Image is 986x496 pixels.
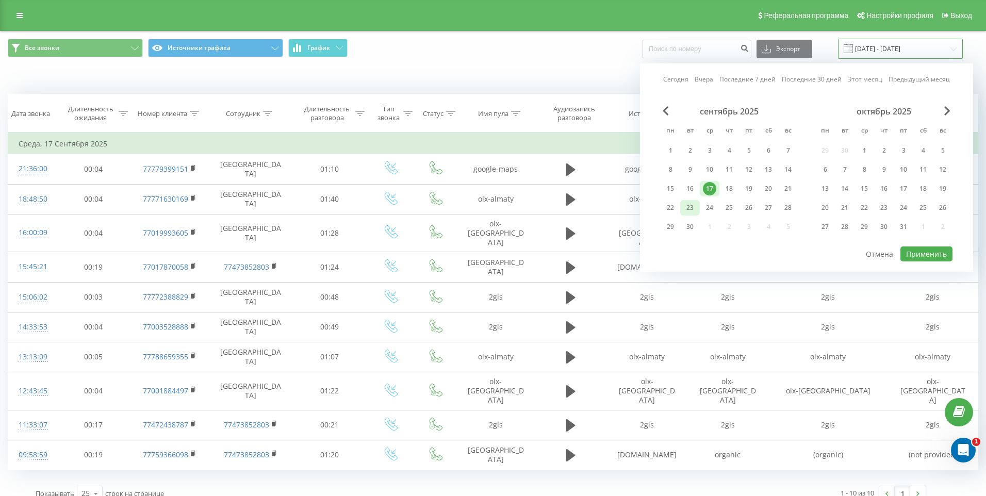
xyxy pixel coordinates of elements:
td: 00:49 [292,312,367,342]
div: 21:36:00 [19,159,45,179]
abbr: воскресенье [935,124,950,139]
td: 01:40 [292,184,367,214]
div: вс 19 окт. 2025 г. [933,181,952,196]
a: 77473852803 [224,262,269,272]
div: 6 [762,144,775,157]
td: 00:19 [56,252,130,282]
span: Реферальная программа [764,11,848,20]
div: пн 20 окт. 2025 г. [815,200,835,216]
div: 7 [838,163,851,176]
div: 29 [858,220,871,234]
div: 9 [683,163,697,176]
td: [GEOGRAPHIC_DATA] [208,214,292,252]
div: 29 [664,220,677,234]
div: сб 25 окт. 2025 г. [913,200,933,216]
div: сб 13 сент. 2025 г. [759,162,778,177]
td: [GEOGRAPHIC_DATA] [457,252,535,282]
div: сб 20 сент. 2025 г. [759,181,778,196]
div: 8 [664,163,677,176]
div: 26 [742,201,755,214]
td: 00:21 [292,410,367,440]
div: вт 14 окт. 2025 г. [835,181,854,196]
td: 2gis [768,410,888,440]
span: Настройки профиля [866,11,933,20]
div: 16:00:09 [19,223,45,243]
div: 17 [897,182,910,195]
div: 23 [683,201,697,214]
div: 25 [916,201,930,214]
a: Вчера [695,74,713,84]
a: 77759366098 [143,450,188,459]
a: Последние 7 дней [719,74,776,84]
div: чт 2 окт. 2025 г. [874,143,894,158]
div: пт 24 окт. 2025 г. [894,200,913,216]
div: пн 13 окт. 2025 г. [815,181,835,196]
div: 19 [936,182,949,195]
abbr: суббота [761,124,776,139]
span: График [307,44,330,52]
div: вс 12 окт. 2025 г. [933,162,952,177]
div: пт 3 окт. 2025 г. [894,143,913,158]
div: 24 [897,201,910,214]
span: Previous Month [663,106,669,115]
td: olx-almaty [606,342,687,372]
div: 27 [762,201,775,214]
div: чт 18 сент. 2025 г. [719,181,739,196]
abbr: вторник [837,124,852,139]
td: 2gis [457,282,535,312]
div: чт 30 окт. 2025 г. [874,219,894,235]
div: 4 [916,144,930,157]
td: 2gis [606,312,687,342]
div: 14 [838,182,851,195]
div: 18 [722,182,736,195]
td: [DOMAIN_NAME] [606,440,687,470]
span: Выход [950,11,972,20]
iframe: Intercom live chat [951,438,976,462]
div: вт 21 окт. 2025 г. [835,200,854,216]
div: сб 6 сент. 2025 г. [759,143,778,158]
input: Поиск по номеру [642,40,751,58]
div: пн 27 окт. 2025 г. [815,219,835,235]
td: 01:24 [292,252,367,282]
td: olx-[GEOGRAPHIC_DATA] [888,372,978,410]
td: 00:04 [56,184,130,214]
td: 2gis [606,410,687,440]
a: 77019993605 [143,228,188,238]
div: 11 [722,163,736,176]
td: [GEOGRAPHIC_DATA] [457,440,535,470]
div: 17 [703,182,716,195]
abbr: воскресенье [780,124,796,139]
div: 18:48:50 [19,189,45,209]
button: График [288,39,348,57]
td: [GEOGRAPHIC_DATA] [208,282,292,312]
div: 15:45:21 [19,257,45,277]
a: Последние 30 дней [782,74,842,84]
div: 3 [897,144,910,157]
div: 12 [936,163,949,176]
td: (organic) [768,440,888,470]
div: чт 25 сент. 2025 г. [719,200,739,216]
td: olx-[GEOGRAPHIC_DATA] [687,372,768,410]
td: olx-almaty [888,342,978,372]
div: 5 [936,144,949,157]
div: 21 [781,182,795,195]
a: 77473852803 [224,450,269,459]
div: 11 [916,163,930,176]
div: 27 [818,220,832,234]
div: 9 [877,163,891,176]
div: вс 26 окт. 2025 г. [933,200,952,216]
td: 00:04 [56,214,130,252]
div: Статус [423,109,443,118]
td: [GEOGRAPHIC_DATA] [208,312,292,342]
div: пн 29 сент. 2025 г. [661,219,680,235]
div: сб 27 сент. 2025 г. [759,200,778,216]
div: 30 [683,220,697,234]
div: 24 [703,201,716,214]
abbr: вторник [682,124,698,139]
a: 77788659355 [143,352,188,361]
a: 77779399151 [143,164,188,174]
div: 2 [683,144,697,157]
div: 3 [703,144,716,157]
td: Среда, 17 Сентября 2025 [8,134,978,154]
td: organic [687,440,768,470]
